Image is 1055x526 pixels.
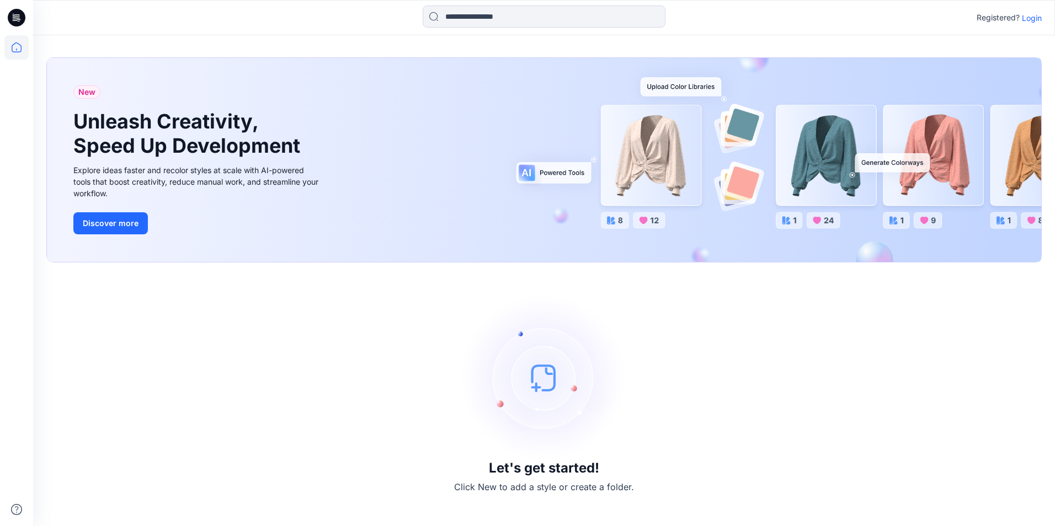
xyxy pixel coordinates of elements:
a: Discover more [73,212,322,234]
span: New [78,85,95,99]
p: Login [1022,12,1042,24]
h1: Unleash Creativity, Speed Up Development [73,110,305,157]
button: Discover more [73,212,148,234]
div: Explore ideas faster and recolor styles at scale with AI-powered tools that boost creativity, red... [73,164,322,199]
p: Registered? [977,11,1020,24]
h3: Let's get started! [489,460,599,476]
img: empty-state-image.svg [461,295,627,460]
p: Click New to add a style or create a folder. [454,480,634,493]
